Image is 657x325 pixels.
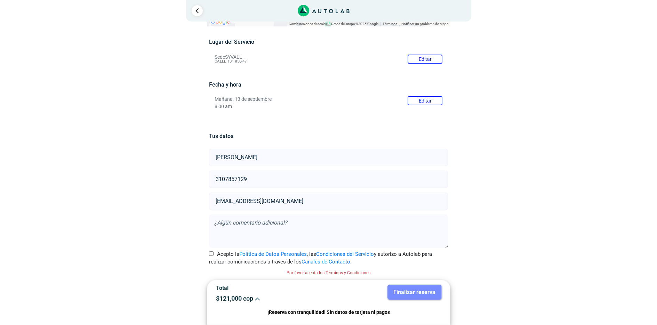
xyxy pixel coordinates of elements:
[216,295,323,302] p: $ 121,000 cop
[192,5,203,16] a: Ir al paso anterior
[287,270,370,275] small: Por favor acepta los Términos y Condiciones
[209,17,232,26] img: Google
[216,308,441,316] p: ¡Reserva con tranquilidad! Sin datos de tarjeta ni pagos
[209,193,448,210] input: Correo electrónico
[209,17,232,26] a: Abre esta zona en Google Maps (se abre en una nueva ventana)
[387,285,441,300] button: Finalizar reserva
[215,104,442,109] p: 8:00 am
[216,285,323,291] p: Total
[331,22,378,26] span: Datos del mapa ©2025 Google
[383,22,397,26] a: Términos (se abre en una nueva pestaña)
[302,259,350,265] a: Canales de Contacto
[289,22,327,26] button: Combinaciones de teclas
[209,81,448,88] h5: Fecha y hora
[239,251,307,257] a: Política de Datos Personales
[209,149,448,166] input: Nombre y apellido
[298,7,350,14] a: Link al sitio de autolab
[316,251,374,257] a: Condiciones del Servicio
[209,133,448,139] h5: Tus datos
[215,96,442,102] p: Mañana, 13 de septiembre
[209,251,214,256] input: Acepto laPolítica de Datos Personales, lasCondiciones del Servicioy autorizo a Autolab para reali...
[209,39,448,45] h5: Lugar del Servicio
[209,250,448,266] label: Acepto la , las y autorizo a Autolab para realizar comunicaciones a través de los .
[401,22,448,26] a: Notificar un problema de Maps
[209,171,448,188] input: Celular
[408,96,442,105] button: Editar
